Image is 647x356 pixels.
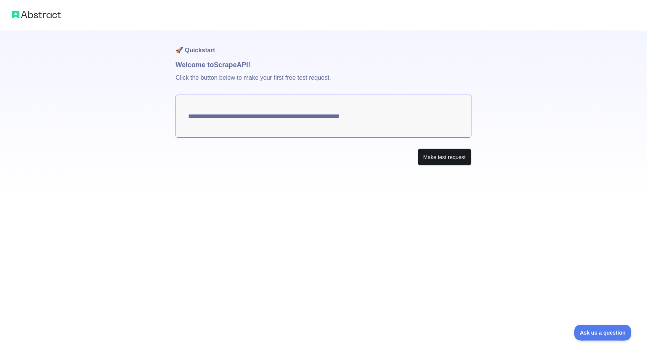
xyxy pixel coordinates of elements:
[176,31,471,60] h1: 🚀 Quickstart
[418,148,471,166] button: Make test request
[12,9,61,20] img: Abstract logo
[176,60,471,70] h1: Welcome to Scrape API!
[176,70,471,95] p: Click the button below to make your first free test request.
[574,325,632,341] iframe: Toggle Customer Support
